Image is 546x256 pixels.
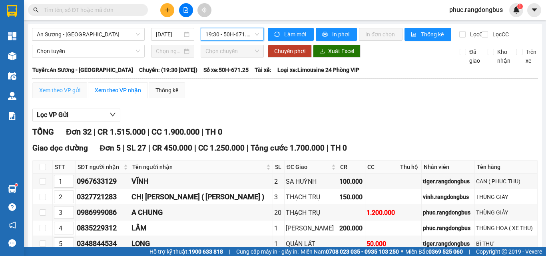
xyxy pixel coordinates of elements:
[77,191,129,202] div: 0327721283
[66,127,92,137] span: Đơn 32
[423,192,473,201] div: vinh.rangdongbus
[339,192,364,202] div: 150.000
[494,48,514,65] span: Kho nhận
[32,109,120,121] button: Lọc VP Gửi
[132,176,271,187] div: VĨNH
[273,161,284,174] th: SL
[132,191,271,202] div: CHỊ [PERSON_NAME] ( [PERSON_NAME] )
[165,7,170,13] span: plus
[422,161,475,174] th: Nhân viên
[274,239,283,249] div: 1
[55,43,106,69] li: VP Bến xe [GEOGRAPHIC_DATA]
[247,143,249,153] span: |
[8,92,16,100] img: warehouse-icon
[8,32,16,40] img: dashboard-icon
[469,247,470,256] span: |
[476,239,536,248] div: BÌ THƯ
[37,45,140,57] span: Chọn tuyến
[4,4,116,34] li: Rạng Đông Buslines
[287,163,330,171] span: ĐC Giao
[32,143,88,153] span: Giao dọc đường
[149,247,223,256] span: Hỗ trợ kỹ thuật:
[98,127,145,137] span: CR 1.515.000
[76,174,130,189] td: 0967633129
[39,86,80,95] div: Xem theo VP gửi
[183,7,189,13] span: file-add
[527,3,541,17] button: caret-down
[398,161,422,174] th: Thu hộ
[205,28,259,40] span: 19:30 - 50H-671.25
[339,177,364,187] div: 100.000
[130,174,273,189] td: VĨNH
[274,223,283,233] div: 1
[8,221,16,229] span: notification
[44,6,138,14] input: Tìm tên, số ĐT hoặc mã đơn
[518,4,521,9] span: 1
[152,143,192,153] span: CR 450.000
[301,247,399,256] span: Miền Nam
[132,222,271,234] div: LÂM
[268,28,314,41] button: syncLàm mới
[132,207,271,218] div: A CHUNG
[8,52,16,60] img: warehouse-icon
[32,67,133,73] b: Tuyến: An Sương - [GEOGRAPHIC_DATA]
[130,205,273,220] td: A CHUNG
[423,177,473,186] div: tiger.rangdongbus
[466,48,483,65] span: Đã giao
[284,30,307,39] span: Làm mới
[286,239,337,249] div: QUÁN LÁT
[476,208,536,217] div: THÙNG GIẤY
[236,247,299,256] span: Cung cấp máy in - giấy in:
[147,127,149,137] span: |
[156,47,182,56] input: Chọn ngày
[443,5,509,15] span: phuc.rangdongbus
[77,222,129,234] div: 0835229312
[37,28,140,40] span: An Sương - Quảng Ngãi
[476,224,536,232] div: THÙNG HOA ( XE THU)
[197,3,211,17] button: aim
[130,220,273,236] td: LÂM
[268,45,312,58] button: Chuyển phơi
[411,32,418,38] span: bar-chart
[251,143,325,153] span: Tổng cước 1.700.000
[8,239,16,247] span: message
[428,248,463,255] strong: 0369 525 060
[8,112,16,120] img: solution-icon
[139,65,197,74] span: Chuyến: (19:30 [DATE])
[4,43,55,61] li: VP Bến xe Miền Đông
[328,47,354,56] span: Xuất Excel
[286,177,337,187] div: SA HUỲNH
[405,247,463,256] span: Miền Bắc
[33,7,39,13] span: search
[76,205,130,220] td: 0986999086
[476,192,536,201] div: THÙNG GIẤY
[130,189,273,205] td: CHỊ QUỲNH ( ĐL HÀ THANH PHONG )
[189,248,223,255] strong: 1900 633 818
[327,143,329,153] span: |
[286,223,337,233] div: [PERSON_NAME]
[339,223,364,233] div: 200.000
[77,207,129,218] div: 0986999086
[205,127,222,137] span: TH 0
[194,143,196,153] span: |
[421,30,445,39] span: Thống kê
[203,65,249,74] span: Số xe: 50H-671.25
[326,248,399,255] strong: 0708 023 035 - 0935 103 250
[313,45,361,58] button: downloadXuất Excel
[332,30,351,39] span: In phơi
[476,177,536,186] div: CAN ( PHỤC THU)
[423,208,473,217] div: phuc.rangdongbus
[201,127,203,137] span: |
[148,143,150,153] span: |
[467,30,488,39] span: Lọc CR
[77,238,129,249] div: 0348844534
[198,143,245,153] span: CC 1.250.000
[156,30,182,39] input: 13/09/2025
[53,161,76,174] th: STT
[255,65,271,74] span: Tài xế:
[286,192,337,202] div: THẠCH TRỤ
[100,143,121,153] span: Đơn 5
[367,239,397,249] div: 50.000
[229,247,230,256] span: |
[155,86,178,95] div: Thống kê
